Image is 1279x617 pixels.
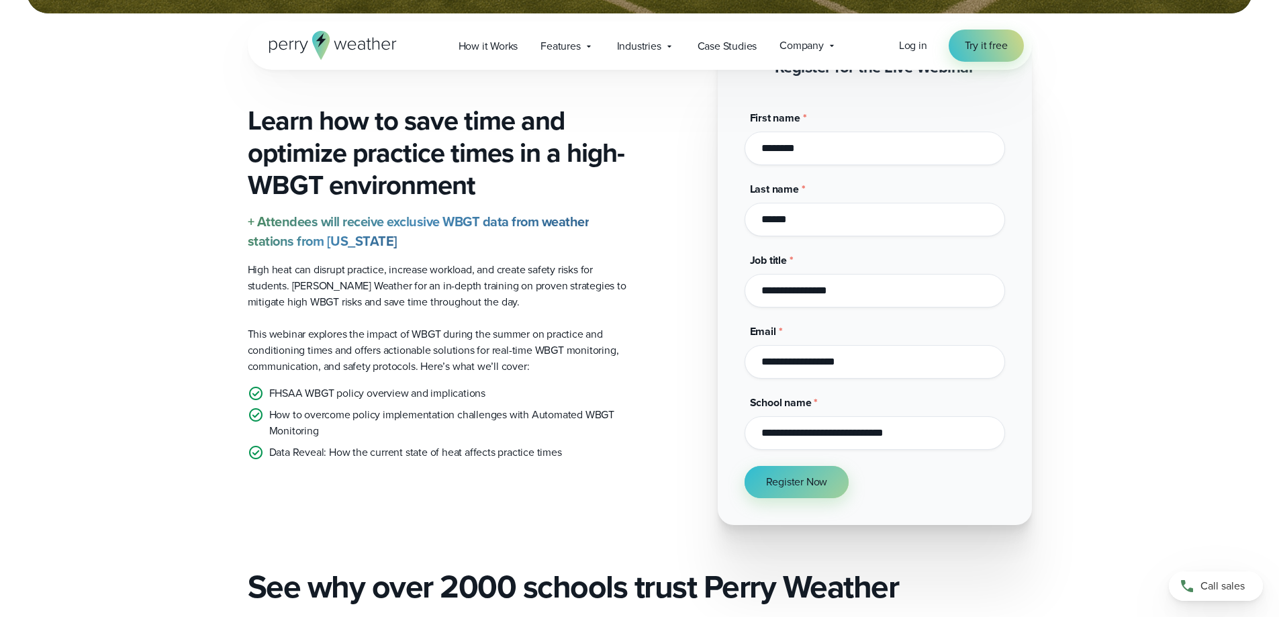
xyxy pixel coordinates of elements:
[949,30,1024,62] a: Try it free
[750,110,800,126] span: First name
[248,105,629,201] h3: Learn how to save time and optimize practice times in a high-WBGT environment
[965,38,1008,54] span: Try it free
[750,252,787,268] span: Job title
[269,444,562,461] p: Data Reveal: How the current state of heat affects practice times
[248,211,589,251] strong: + Attendees will receive exclusive WBGT data from weather stations from [US_STATE]
[745,466,849,498] button: Register Now
[1169,571,1263,601] a: Call sales
[1200,578,1245,594] span: Call sales
[750,395,812,410] span: School name
[766,474,828,490] span: Register Now
[899,38,927,53] span: Log in
[698,38,757,54] span: Case Studies
[269,407,629,439] p: How to overcome policy implementation challenges with Automated WBGT Monitoring
[248,262,629,310] p: High heat can disrupt practice, increase workload, and create safety risks for students. [PERSON_...
[617,38,661,54] span: Industries
[540,38,580,54] span: Features
[459,38,518,54] span: How it Works
[779,38,824,54] span: Company
[750,181,799,197] span: Last name
[750,324,776,339] span: Email
[248,568,1032,606] h2: See why over 2000 schools trust Perry Weather
[248,326,629,375] p: This webinar explores the impact of WBGT during the summer on practice and conditioning times and...
[447,32,530,60] a: How it Works
[686,32,769,60] a: Case Studies
[899,38,927,54] a: Log in
[269,385,485,401] p: FHSAA WBGT policy overview and implications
